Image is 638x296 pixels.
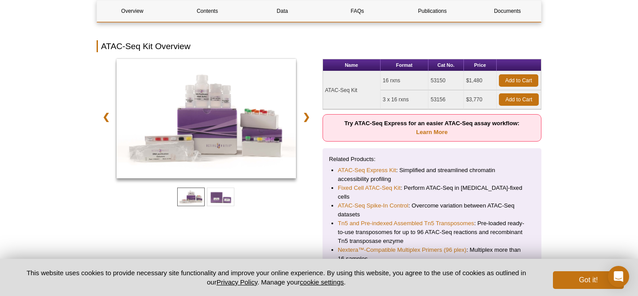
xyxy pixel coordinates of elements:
[381,71,428,90] td: 16 rxns
[338,184,401,192] a: Fixed Cell ATAC-Seq Kit
[416,129,447,135] a: Learn More
[300,278,344,286] button: cookie settings
[381,90,428,109] td: 3 x 16 rxns
[472,0,543,22] a: Documents
[97,107,116,127] a: ❮
[464,59,497,71] th: Price
[297,107,316,127] a: ❯
[97,40,541,52] h2: ATAC-Seq Kit Overview
[344,120,519,135] strong: Try ATAC-Seq Express for an easier ATAC-Seq assay workflow:
[338,219,526,246] li: : Pre-loaded ready-to-use transposomes for up to 96 ATAC-Seq reactions and recombinant Tn5 transp...
[464,71,497,90] td: $1,480
[338,166,526,184] li: : Simplified and streamlined chromatin accessibility profiling
[338,246,526,263] li: : Multiplex more than 16 samples
[608,266,629,287] div: Open Intercom Messenger
[338,184,526,201] li: : Perform ATAC-Seq in [MEDICAL_DATA]-fixed cells
[428,59,464,71] th: Cat No.
[397,0,467,22] a: Publications
[338,166,396,175] a: ATAC-Seq Express Kit
[499,93,539,106] a: Add to Cart
[329,155,535,164] p: Related Products:
[117,59,296,181] a: ATAC-Seq Kit
[338,201,408,210] a: ATAC-Seq Spike-In Control
[217,278,257,286] a: Privacy Policy
[323,71,381,109] td: ATAC-Seq Kit
[338,201,526,219] li: : Overcome variation between ATAC-Seq datasets
[428,71,464,90] td: 53150
[464,90,497,109] td: $3,770
[172,0,242,22] a: Contents
[499,74,538,87] a: Add to Cart
[381,59,428,71] th: Format
[97,0,167,22] a: Overview
[323,59,381,71] th: Name
[553,271,624,289] button: Got it!
[322,0,393,22] a: FAQs
[14,268,538,287] p: This website uses cookies to provide necessary site functionality and improve your online experie...
[428,90,464,109] td: 53156
[117,59,296,178] img: ATAC-Seq Kit
[247,0,318,22] a: Data
[338,219,475,228] a: Tn5 and Pre-indexed Assembled Tn5 Transposomes
[338,246,467,254] a: Nextera™-Compatible Multiplex Primers (96 plex)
